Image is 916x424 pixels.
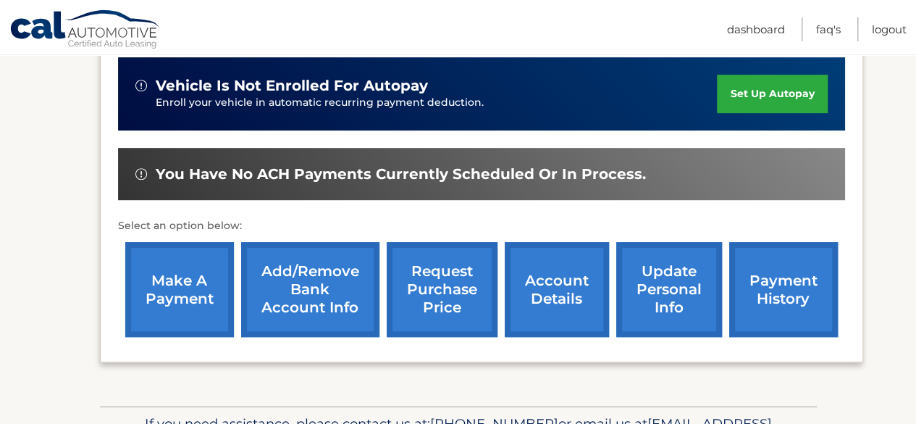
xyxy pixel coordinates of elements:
a: FAQ's [816,17,841,41]
a: Add/Remove bank account info [241,242,379,337]
a: set up autopay [717,75,827,113]
p: Select an option below: [118,217,845,235]
a: request purchase price [387,242,497,337]
a: make a payment [125,242,234,337]
img: alert-white.svg [135,168,147,180]
span: vehicle is not enrolled for autopay [156,77,428,95]
a: Cal Automotive [9,9,161,51]
a: Logout [872,17,907,41]
span: You have no ACH payments currently scheduled or in process. [156,165,646,183]
a: payment history [729,242,838,337]
img: alert-white.svg [135,80,147,91]
a: Dashboard [727,17,785,41]
a: update personal info [616,242,722,337]
a: account details [505,242,609,337]
p: Enroll your vehicle in automatic recurring payment deduction. [156,95,718,111]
